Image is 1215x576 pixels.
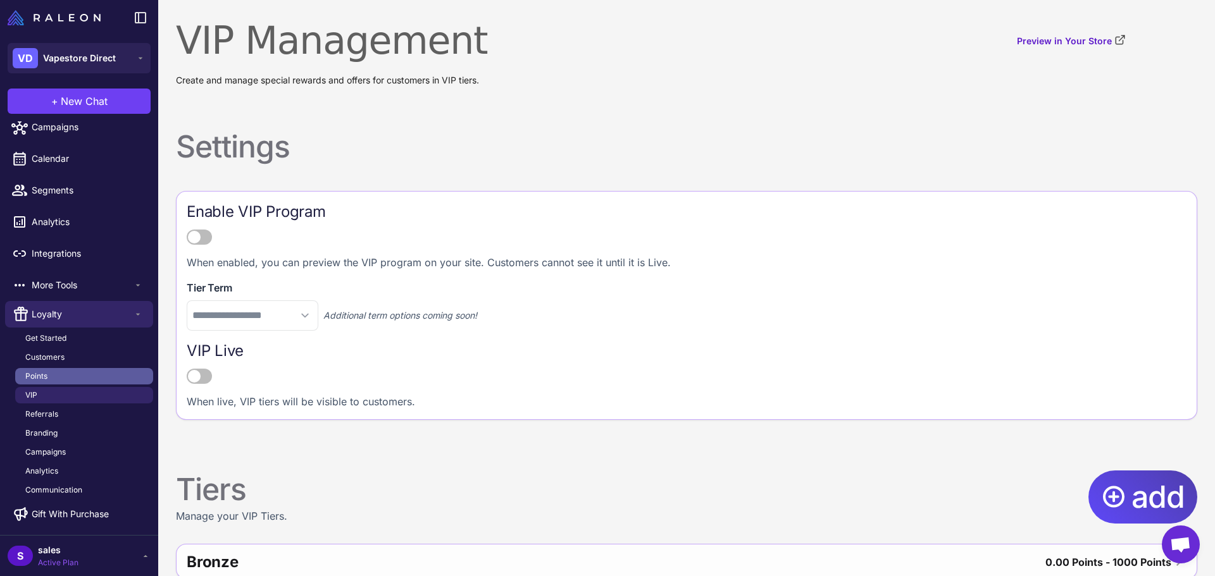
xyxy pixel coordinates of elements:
[187,202,1187,222] label: Enable VIP Program
[32,215,143,229] span: Analytics
[8,43,151,73] button: VDVapestore Direct
[1045,552,1171,572] div: 0.00 Points - 1000 Points
[5,501,153,527] a: Gift With Purchase
[32,507,109,521] span: Gift With Purchase
[15,463,153,479] a: Analytics
[176,470,287,508] div: Tiers
[32,120,143,134] span: Campaigns
[176,128,290,166] div: Settings
[25,427,58,439] span: Branding
[176,75,479,85] span: Create and manage special rewards and offers for customers in VIP tiers.
[25,371,47,382] span: Points
[15,444,153,460] a: Campaigns
[187,394,1187,409] div: When live, VIP tiers will be visible to customers.
[15,387,153,403] a: VIP
[187,255,1187,270] div: When enabled, you can preview the VIP program on your site. Customers cannot see it until it is L...
[176,18,487,63] h1: VIP Management
[15,425,153,441] a: Branding
[32,152,143,166] span: Calendar
[5,145,153,172] a: Calendar
[38,543,78,557] span: sales
[25,408,58,420] span: Referrals
[187,280,1187,295] div: Tier Term
[32,247,143,260] span: Integrations
[25,465,58,477] span: Analytics
[8,10,101,25] img: Raleon Logo
[5,209,153,235] a: Analytics
[8,10,106,25] a: Raleon Logo
[8,89,151,114] button: +New Chat
[15,330,153,346] a: Get Started
[1131,476,1185,517] span: add
[38,557,78,568] span: Active Plan
[25,333,66,344] span: Get Started
[15,406,153,422] a: Referrals
[61,94,108,109] span: New Chat
[15,482,153,498] a: Communication
[15,368,153,384] a: Points
[32,278,133,292] span: More Tools
[32,183,143,197] span: Segments
[32,307,133,321] span: Loyalty
[8,546,33,566] div: S
[323,309,477,322] span: Additional term options coming soon!
[43,51,116,65] span: Vapestore Direct
[13,48,38,68] div: VD
[5,177,153,204] a: Segments
[5,240,153,267] a: Integrations
[176,470,287,524] div: Manage your VIP Tiers.
[25,446,66,458] span: Campaigns
[1162,525,1200,563] div: Open chat
[25,352,65,363] span: Customers
[51,94,58,109] span: +
[25,484,82,496] span: Communication
[5,114,153,140] a: Campaigns
[25,389,37,401] span: VIP
[187,341,1187,361] label: VIP Live
[15,349,153,365] a: Customers
[1017,34,1126,48] a: Preview in Your Store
